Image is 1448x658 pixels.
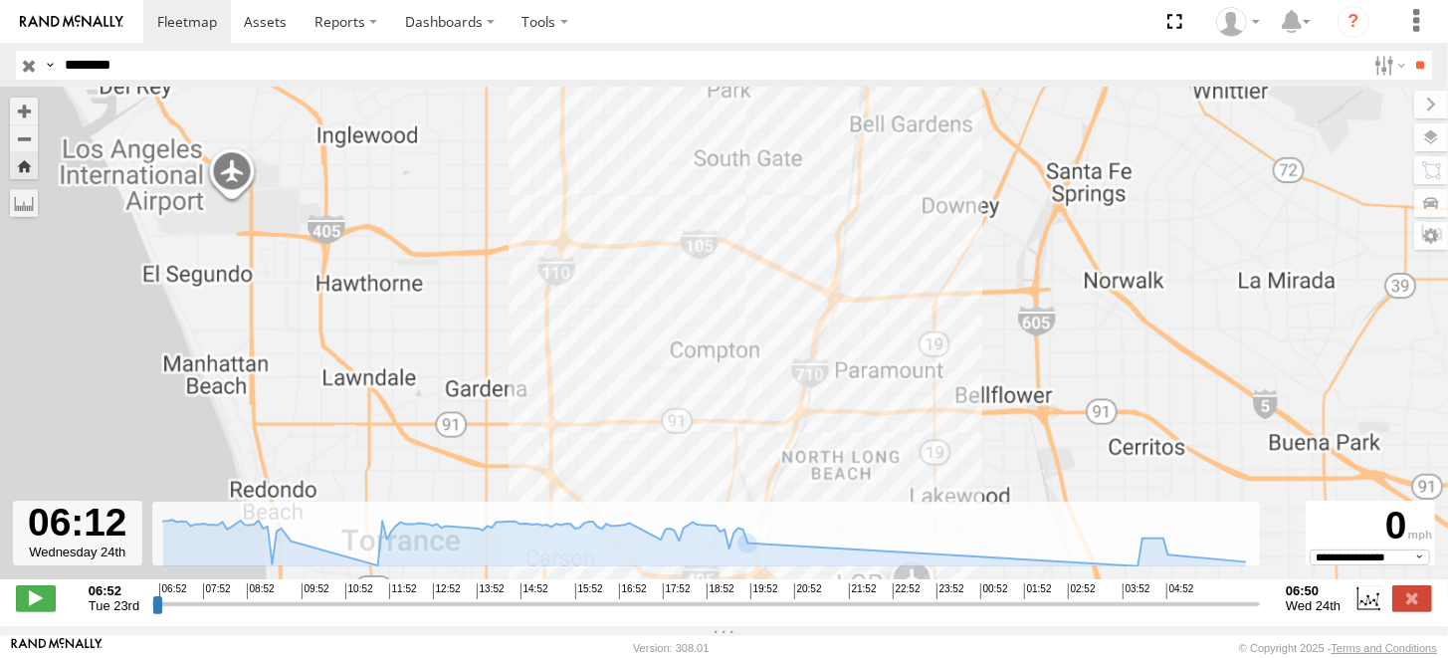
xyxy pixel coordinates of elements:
span: Wed 24th Sep 2025 [1286,598,1341,613]
span: 22:52 [893,583,921,599]
div: © Copyright 2025 - [1239,642,1437,654]
span: 01:52 [1024,583,1052,599]
span: 15:52 [575,583,603,599]
span: 21:52 [849,583,877,599]
label: Search Query [42,51,58,80]
label: Map Settings [1414,222,1448,250]
span: 03:52 [1123,583,1150,599]
i: ? [1338,6,1369,38]
button: Zoom in [10,98,38,124]
span: 00:52 [980,583,1008,599]
span: 14:52 [520,583,548,599]
span: 16:52 [619,583,647,599]
label: Search Filter Options [1366,51,1409,80]
span: 20:52 [794,583,822,599]
button: Zoom Home [10,152,38,179]
span: 11:52 [389,583,417,599]
span: 09:52 [302,583,329,599]
span: 17:52 [663,583,691,599]
span: 12:52 [433,583,461,599]
div: 0 [1309,504,1432,548]
span: 06:52 [159,583,187,599]
div: Version: 308.01 [633,642,709,654]
strong: 06:52 [89,583,139,598]
a: Terms and Conditions [1332,642,1437,654]
label: Close [1392,585,1432,611]
span: Tue 23rd Sep 2025 [89,598,139,613]
span: 13:52 [477,583,505,599]
label: Measure [10,189,38,217]
span: 04:52 [1166,583,1194,599]
strong: 06:50 [1286,583,1341,598]
span: 08:52 [247,583,275,599]
span: 07:52 [203,583,231,599]
img: rand-logo.svg [20,15,123,29]
span: 02:52 [1068,583,1096,599]
label: Play/Stop [16,585,56,611]
span: 23:52 [936,583,964,599]
span: 10:52 [345,583,373,599]
span: 18:52 [707,583,734,599]
button: Zoom out [10,124,38,152]
div: Zulema McIntosch [1209,7,1267,37]
a: Visit our Website [11,638,103,658]
span: 19:52 [750,583,778,599]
